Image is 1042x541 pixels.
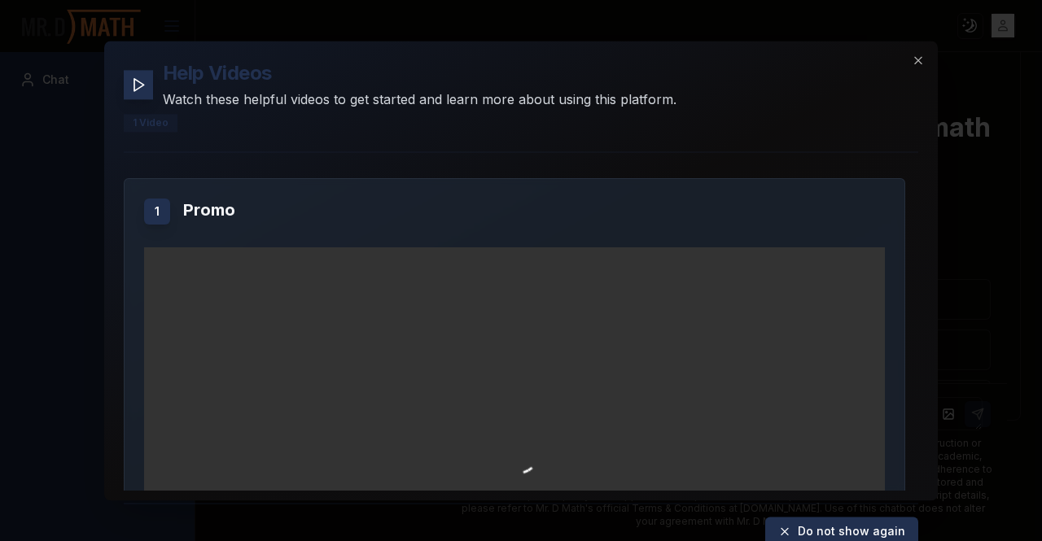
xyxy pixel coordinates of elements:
[183,199,885,221] h3: Promo
[124,114,177,132] div: 1 Video
[163,60,676,86] h2: Help Videos
[144,199,170,225] div: 1
[163,89,676,109] p: Watch these helpful videos to get started and learn more about using this platform.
